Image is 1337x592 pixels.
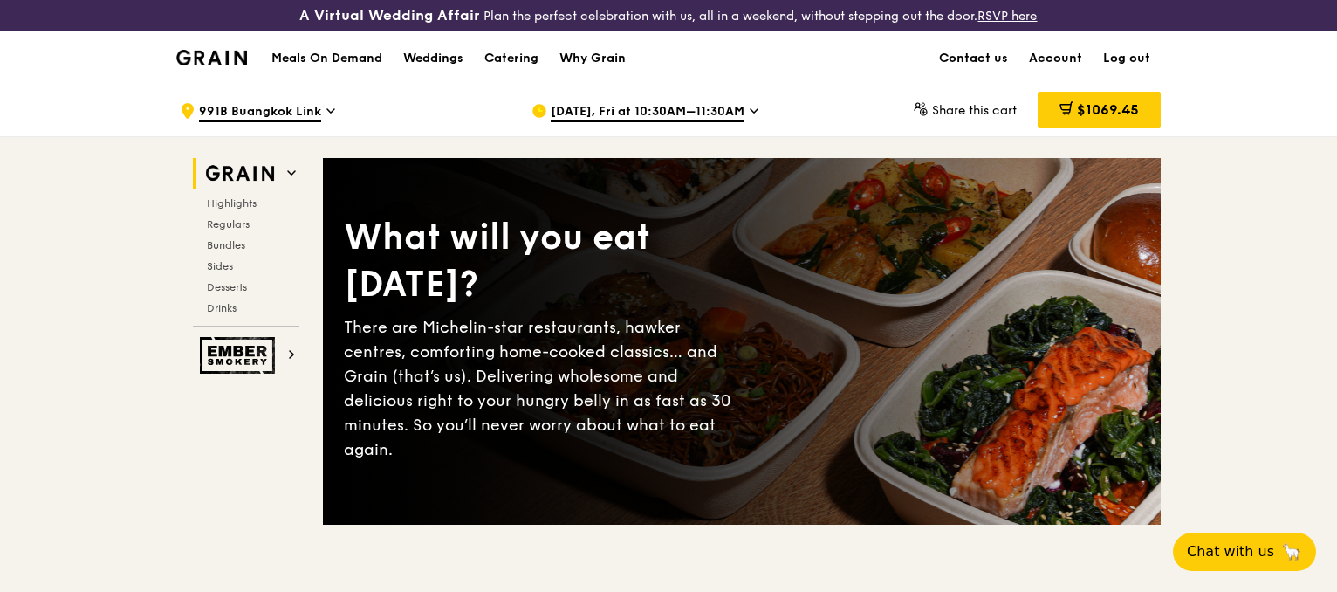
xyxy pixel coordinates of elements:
span: Drinks [207,302,237,314]
div: Plan the perfect celebration with us, all in a weekend, without stepping out the door. [223,7,1114,24]
span: 🦙 [1281,541,1302,562]
img: Grain [176,50,247,65]
span: Chat with us [1187,541,1274,562]
a: Log out [1093,32,1161,85]
div: Why Grain [559,32,626,85]
h3: A Virtual Wedding Affair [299,7,480,24]
a: Catering [474,32,549,85]
span: Regulars [207,218,250,231]
img: Ember Smokery web logo [200,337,280,374]
span: 991B Buangkok Link [199,103,321,122]
button: Chat with us🦙 [1173,533,1316,571]
a: Contact us [929,32,1018,85]
span: [DATE], Fri at 10:30AM–11:30AM [551,103,744,122]
a: Account [1018,32,1093,85]
div: What will you eat [DATE]? [344,214,742,308]
span: Bundles [207,239,245,251]
span: Highlights [207,197,257,210]
span: $1069.45 [1077,101,1139,118]
div: There are Michelin-star restaurants, hawker centres, comforting home-cooked classics… and Grain (... [344,315,742,462]
span: Share this cart [932,103,1017,118]
a: Weddings [393,32,474,85]
div: Weddings [403,32,463,85]
div: Catering [484,32,538,85]
h1: Meals On Demand [271,50,382,67]
a: RSVP here [977,9,1037,24]
a: GrainGrain [176,31,247,83]
img: Grain web logo [200,158,280,189]
a: Why Grain [549,32,636,85]
span: Desserts [207,281,247,293]
span: Sides [207,260,233,272]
